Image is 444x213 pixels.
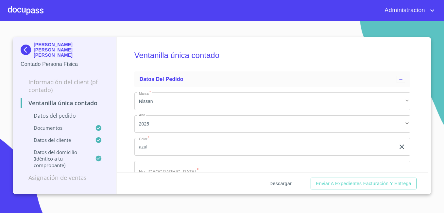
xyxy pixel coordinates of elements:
[21,149,95,168] p: Datos del domicilio (idéntico a tu comprobante)
[21,45,34,55] img: Docupass spot blue
[140,76,183,82] span: Datos del pedido
[134,92,410,110] div: Nissan
[34,42,109,58] p: [PERSON_NAME] [PERSON_NAME] [PERSON_NAME]
[380,5,428,16] span: Administracion
[21,60,109,68] p: Contado Persona Física
[267,178,294,190] button: Descargar
[21,125,95,131] p: Documentos
[21,42,109,60] div: [PERSON_NAME] [PERSON_NAME] [PERSON_NAME]
[134,42,410,69] h5: Ventanilla única contado
[398,143,406,151] button: clear input
[134,71,410,87] div: Datos del pedido
[21,99,109,107] p: Ventanilla única contado
[311,178,417,190] button: Enviar a Expedientes Facturación y Entrega
[269,180,292,188] span: Descargar
[21,78,109,94] p: Información del Client (PF contado)
[316,180,411,188] span: Enviar a Expedientes Facturación y Entrega
[134,115,410,133] div: 2025
[21,137,95,143] p: Datos del cliente
[21,112,109,119] p: Datos del pedido
[380,5,436,16] button: account of current user
[21,174,109,182] p: Asignación de Ventas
